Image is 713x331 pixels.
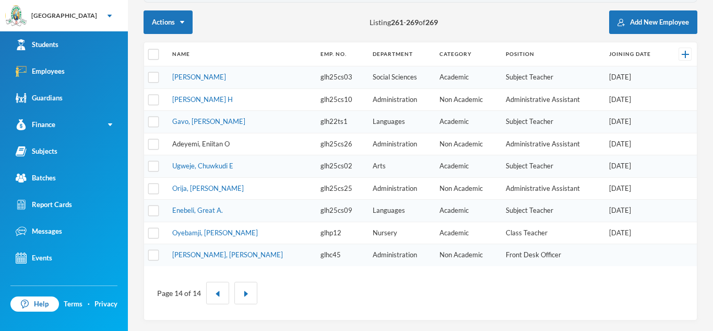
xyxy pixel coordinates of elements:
[406,18,419,27] b: 269
[434,111,500,133] td: Academic
[501,244,604,266] td: Front Desk Officer
[604,177,668,200] td: [DATE]
[604,133,668,155] td: [DATE]
[501,200,604,222] td: Subject Teacher
[315,88,367,111] td: glh25cs10
[604,66,668,89] td: [DATE]
[682,51,689,58] img: +
[501,133,604,155] td: Administrative Assistant
[367,133,435,155] td: Administration
[315,244,367,266] td: glhc45
[604,111,668,133] td: [DATE]
[604,88,668,111] td: [DATE]
[434,88,500,111] td: Non Academic
[501,222,604,244] td: Class Teacher
[315,42,367,66] th: Emp. No.
[367,155,435,178] td: Arts
[167,42,315,66] th: Name
[16,39,58,50] div: Students
[157,288,201,299] div: Page 14 of 14
[172,162,233,170] a: Ugweje, Chuwkudi E
[367,177,435,200] td: Administration
[367,222,435,244] td: Nursery
[88,299,90,310] div: ·
[434,66,500,89] td: Academic
[367,111,435,133] td: Languages
[94,299,117,310] a: Privacy
[172,117,245,125] a: Gavo, [PERSON_NAME]
[604,222,668,244] td: [DATE]
[604,155,668,178] td: [DATE]
[391,18,403,27] b: 261
[434,155,500,178] td: Academic
[501,66,604,89] td: Subject Teacher
[10,296,59,312] a: Help
[315,200,367,222] td: glh25cs09
[172,73,226,81] a: [PERSON_NAME]
[315,111,367,133] td: glh22ts1
[425,18,438,27] b: 269
[370,17,438,28] span: Listing - of
[16,226,62,237] div: Messages
[64,299,82,310] a: Terms
[16,146,57,157] div: Subjects
[434,200,500,222] td: Academic
[501,42,604,66] th: Position
[16,199,72,210] div: Report Cards
[315,177,367,200] td: glh25cs25
[172,184,244,192] a: Orija, [PERSON_NAME]
[16,93,63,104] div: Guardians
[172,229,258,237] a: Oyebamji, [PERSON_NAME]
[367,88,435,111] td: Administration
[434,177,500,200] td: Non Academic
[609,10,697,34] button: Add New Employee
[172,206,223,214] a: Enebeli, Great A.
[315,155,367,178] td: glh25cs02
[434,244,500,266] td: Non Academic
[367,244,435,266] td: Administration
[501,111,604,133] td: Subject Teacher
[16,66,65,77] div: Employees
[315,222,367,244] td: glhp12
[501,155,604,178] td: Subject Teacher
[367,42,435,66] th: Department
[434,222,500,244] td: Academic
[172,250,283,259] a: [PERSON_NAME], [PERSON_NAME]
[172,140,230,148] a: Adeyemi, Eniitan O
[144,10,193,34] button: Actions
[172,95,233,104] a: [PERSON_NAME] H
[501,88,604,111] td: Administrative Assistant
[501,177,604,200] td: Administrative Assistant
[31,11,97,20] div: [GEOGRAPHIC_DATA]
[16,119,55,130] div: Finance
[315,133,367,155] td: glh25cs26
[367,66,435,89] td: Social Sciences
[16,173,56,184] div: Batches
[367,200,435,222] td: Languages
[434,133,500,155] td: Non Academic
[604,200,668,222] td: [DATE]
[315,66,367,89] td: glh25cs03
[16,253,52,264] div: Events
[6,6,27,27] img: logo
[604,42,668,66] th: Joining Date
[434,42,500,66] th: Category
